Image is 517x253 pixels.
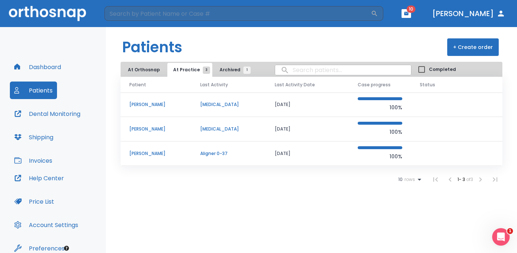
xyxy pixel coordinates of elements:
[10,105,85,122] button: Dental Monitoring
[275,63,411,77] input: search
[129,101,183,108] p: [PERSON_NAME]
[10,128,58,146] button: Shipping
[358,152,402,161] p: 100%
[358,128,402,136] p: 100%
[200,82,228,88] span: Last Activity
[10,82,57,99] button: Patients
[275,82,315,88] span: Last Activity Date
[466,176,473,182] span: of 3
[10,58,65,76] button: Dashboard
[203,67,210,74] span: 3
[122,63,254,77] div: tabs
[492,228,510,246] iframe: Intercom live chat
[9,6,86,21] img: Orthosnap
[429,7,508,20] button: [PERSON_NAME]
[266,92,349,117] td: [DATE]
[173,67,206,73] span: At Practice
[10,216,83,234] button: Account Settings
[129,82,146,88] span: Patient
[358,82,391,88] span: Case progress
[63,245,70,252] div: Tooltip anchor
[398,177,403,182] span: 10
[403,177,415,182] span: rows
[10,169,68,187] button: Help Center
[104,6,371,21] input: Search by Patient Name or Case #
[447,38,499,56] button: + Create order
[122,36,182,58] h1: Patients
[200,101,257,108] p: [MEDICAL_DATA]
[10,152,57,169] button: Invoices
[266,117,349,141] td: [DATE]
[429,66,456,73] span: Completed
[10,193,58,210] button: Price List
[457,176,466,182] span: 1 - 3
[243,67,251,74] span: 1
[420,82,435,88] span: Status
[266,141,349,166] td: [DATE]
[220,67,247,73] span: Archived
[200,126,257,132] p: [MEDICAL_DATA]
[507,228,513,234] span: 1
[358,103,402,112] p: 100%
[129,126,183,132] p: [PERSON_NAME]
[122,63,166,77] button: At Orthosnap
[407,5,415,13] span: 10
[129,150,183,157] p: [PERSON_NAME]
[200,150,257,157] p: Aligner 0-37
